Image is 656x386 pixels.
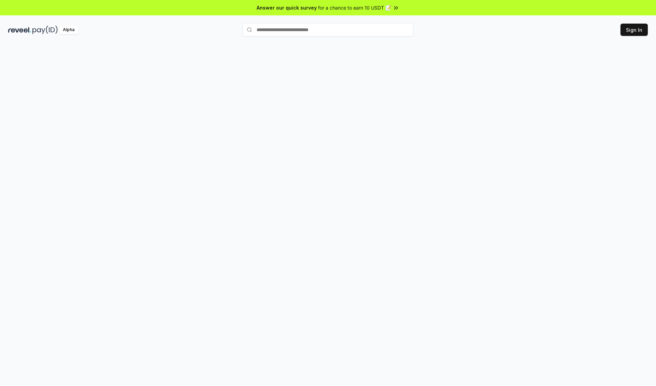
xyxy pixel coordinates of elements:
div: Alpha [59,26,78,34]
span: for a chance to earn 10 USDT 📝 [318,4,391,11]
img: pay_id [32,26,58,34]
button: Sign In [620,24,648,36]
span: Answer our quick survey [257,4,317,11]
img: reveel_dark [8,26,31,34]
